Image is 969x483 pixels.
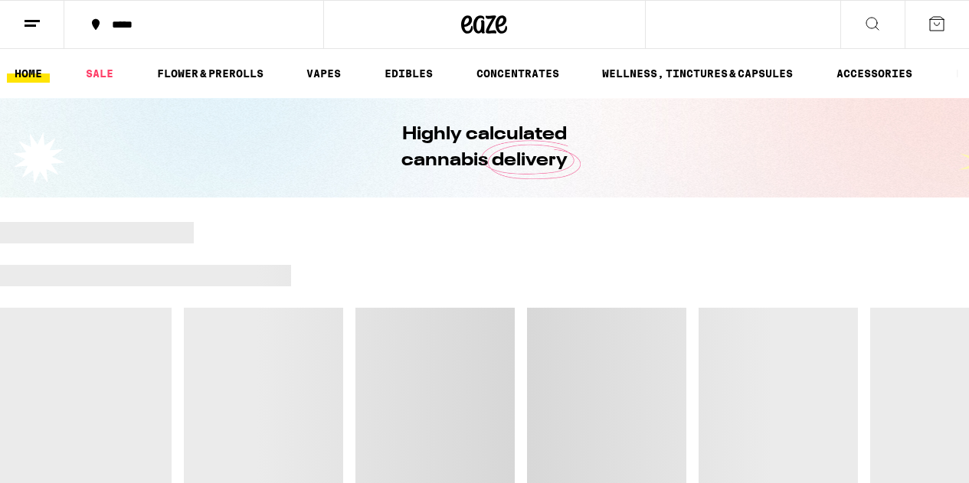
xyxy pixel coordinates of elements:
[78,64,121,83] a: SALE
[594,64,800,83] a: WELLNESS, TINCTURES & CAPSULES
[829,64,920,83] a: ACCESSORIES
[469,64,567,83] a: CONCENTRATES
[299,64,349,83] a: VAPES
[149,64,271,83] a: FLOWER & PREROLLS
[377,64,440,83] a: EDIBLES
[358,122,611,174] h1: Highly calculated cannabis delivery
[7,64,50,83] a: HOME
